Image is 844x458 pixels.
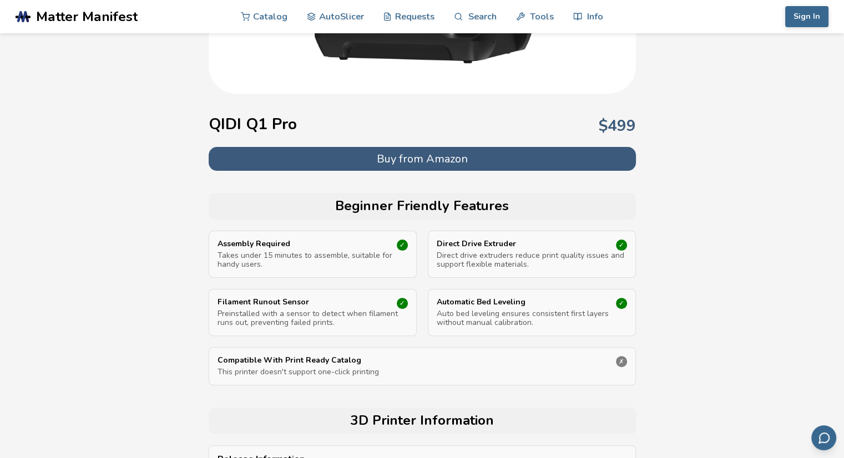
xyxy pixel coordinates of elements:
[397,298,408,309] div: ✓
[785,6,828,27] button: Sign In
[616,240,627,251] div: ✓
[397,240,408,251] div: ✓
[218,368,627,376] p: This printer doesn't support one-click printing
[218,251,408,269] p: Takes under 15 minutes to assemble, suitable for handy users.
[218,356,565,365] p: Compatible With Print Ready Catalog
[209,115,297,133] h1: QIDI Q1 Pro
[437,251,627,269] p: Direct drive extruders reduce print quality issues and support flexible materials.
[811,425,836,450] button: Send feedback via email
[209,147,636,171] button: Buy from Amazon
[218,298,380,307] p: Filament Runout Sensor
[616,356,627,367] div: ✗
[218,356,627,376] a: Compatible With Print Ready CatalogThis printer doesn't support one-click printing✗
[599,117,636,135] p: $ 499
[214,413,630,429] h2: 3D Printer Information
[616,298,627,309] div: ✓
[214,199,630,214] h2: Beginner Friendly Features
[437,298,599,307] p: Automatic Bed Leveling
[36,9,138,24] span: Matter Manifest
[437,309,627,327] p: Auto bed leveling ensures consistent first layers without manual calibration.
[437,240,599,248] p: Direct Drive Extruder
[218,240,380,248] p: Assembly Required
[218,309,408,327] p: Preinstalled with a sensor to detect when filament runs out, preventing failed prints.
